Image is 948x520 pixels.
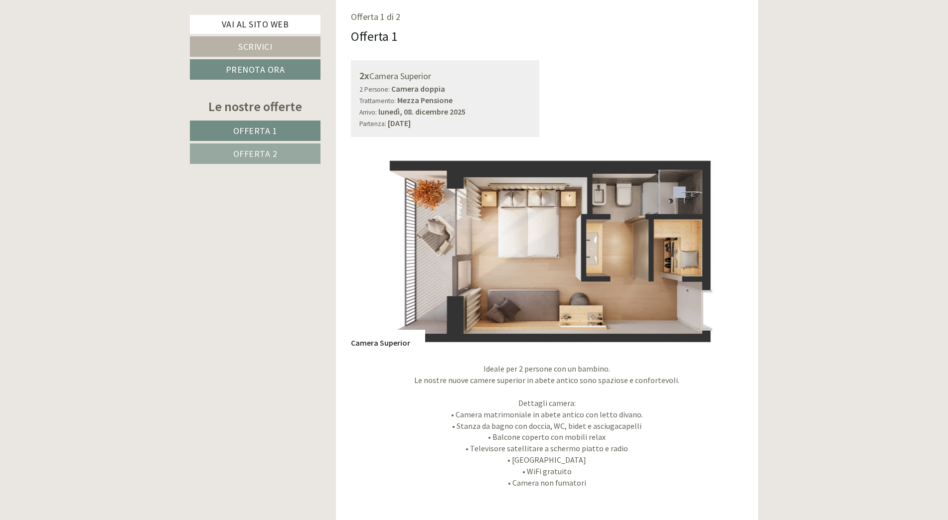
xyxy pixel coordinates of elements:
[190,59,320,80] a: Prenota ora
[359,69,369,82] b: 2x
[378,107,466,117] b: lunedì, 08. dicembre 2025
[351,152,744,348] img: image
[391,84,445,94] b: Camera doppia
[340,260,393,280] button: Invia
[351,363,744,488] p: Ideale per 2 persone con un bambino. Le nostre nuove camere superior in abete antico sono spazios...
[715,238,726,262] button: Next
[359,85,390,94] small: 2 Persone:
[359,108,377,117] small: Arrivo:
[233,148,278,159] span: Offerta 2
[359,97,396,105] small: Trattamento:
[351,11,400,22] span: Offerta 1 di 2
[246,29,378,37] div: Lei
[190,36,320,57] a: Scrivici
[241,27,385,57] div: Buon giorno, come possiamo aiutarla?
[233,125,278,136] span: Offerta 1
[178,7,214,24] div: [DATE]
[359,69,531,83] div: Camera Superior
[397,95,453,105] b: Mezza Pensione
[351,27,398,45] div: Offerta 1
[190,15,320,34] a: Vai al sito web
[351,330,425,349] div: Camera Superior
[388,118,411,128] b: [DATE]
[368,238,379,262] button: Previous
[246,48,378,55] small: 11:15
[190,97,320,116] div: Le nostre offerte
[359,120,386,128] small: Partenza:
